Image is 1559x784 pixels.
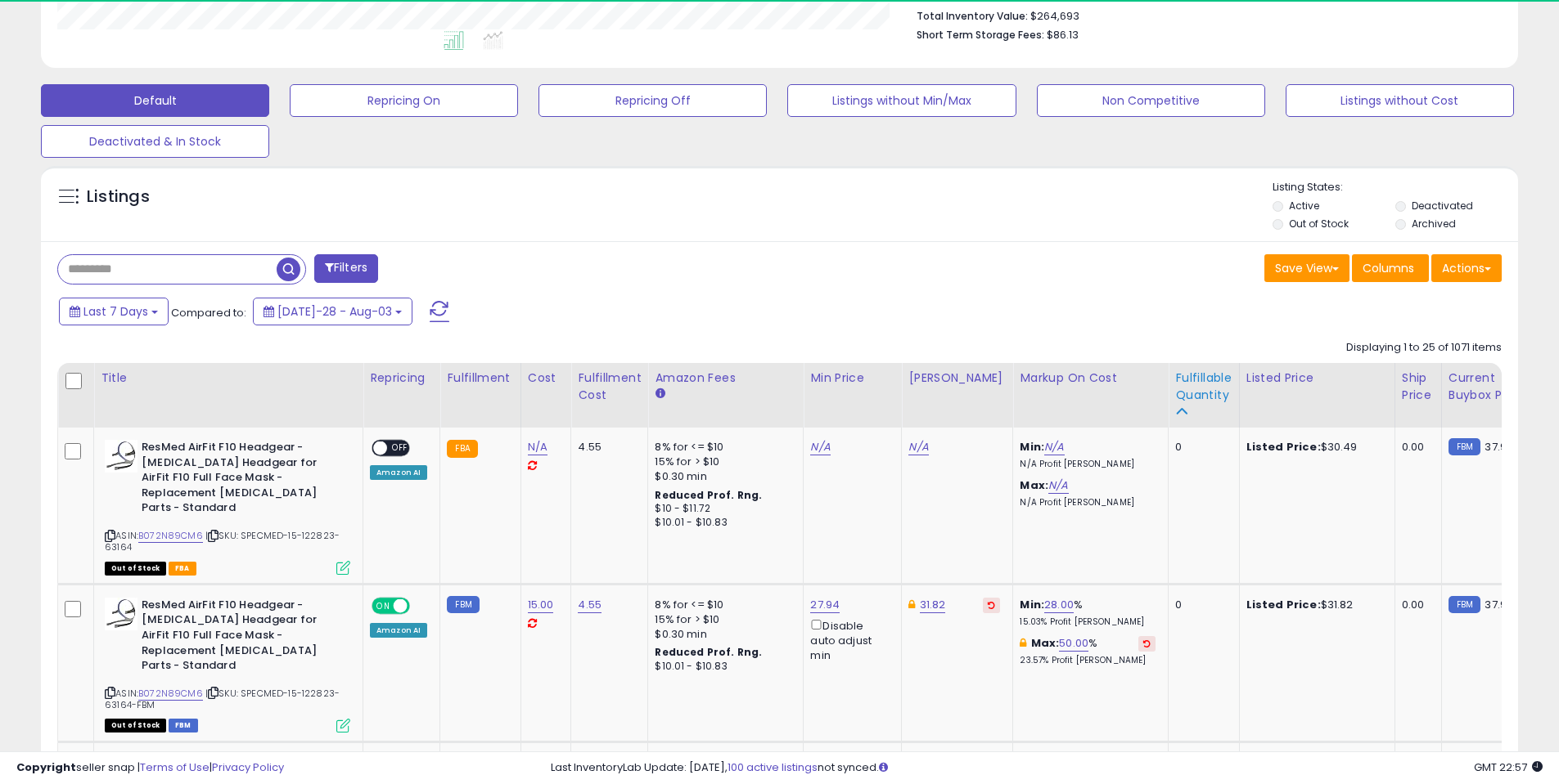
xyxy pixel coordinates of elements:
div: $0.30 min [655,469,791,484]
a: B072N89CM6 [138,529,203,543]
small: FBM [1449,596,1480,613]
a: B072N89CM6 [138,687,203,701]
div: Last InventoryLab Update: [DATE], not synced. [551,760,1543,776]
button: Repricing On [290,84,518,117]
div: $10.01 - $10.83 [655,660,791,674]
div: 0.00 [1402,440,1429,455]
div: 8% for <= $10 [655,440,791,455]
div: $10 - $11.72 [655,502,791,516]
span: FBA [169,562,196,576]
label: Archived [1412,217,1456,231]
span: [DATE]-28 - Aug-03 [277,303,392,320]
a: Terms of Use [140,759,210,775]
div: Disable auto adjust min [810,616,889,664]
p: Listing States: [1273,180,1518,195]
div: ASIN: [105,598,350,731]
a: 28.00 [1044,597,1074,613]
button: Listings without Min/Max [787,84,1016,117]
span: FBM [169,719,198,732]
div: 15% for > $10 [655,612,791,627]
div: $30.49 [1246,440,1382,455]
div: Ship Price [1402,370,1435,404]
label: Deactivated [1412,199,1473,213]
div: 0 [1175,598,1226,612]
h5: Listings [87,186,150,208]
a: 27.94 [810,597,840,613]
b: Min: [1020,439,1044,455]
div: 0 [1175,440,1226,455]
a: N/A [1048,477,1068,494]
div: Amazon AI [370,623,427,638]
a: N/A [908,439,928,455]
b: Reduced Prof. Rng. [655,488,762,502]
button: [DATE]-28 - Aug-03 [253,298,412,325]
div: Cost [528,370,565,387]
span: OFF [408,598,434,612]
label: Out of Stock [1289,217,1349,231]
button: Repricing Off [538,84,767,117]
span: Columns [1363,260,1414,276]
div: Fulfillable Quantity [1175,370,1232,404]
a: 50.00 [1059,635,1088,652]
p: N/A Profit [PERSON_NAME] [1020,497,1156,508]
div: Markup on Cost [1020,370,1161,387]
a: N/A [1044,439,1064,455]
b: Min: [1020,597,1044,612]
div: $31.82 [1246,598,1382,612]
div: Fulfillment [447,370,513,387]
a: Privacy Policy [212,759,284,775]
button: Last 7 Days [59,298,169,325]
div: % [1020,598,1156,628]
small: FBM [1449,438,1480,455]
b: Max: [1031,635,1060,651]
div: seller snap | | [16,760,284,776]
img: 31110lNfm1L._SL40_.jpg [105,440,137,473]
label: Active [1289,199,1319,213]
a: 15.00 [528,597,554,613]
div: Fulfillment Cost [578,370,641,404]
div: Displaying 1 to 25 of 1071 items [1346,340,1502,356]
small: FBA [447,440,477,458]
span: Compared to: [171,305,246,320]
button: Save View [1264,254,1349,282]
a: N/A [810,439,830,455]
div: [PERSON_NAME] [908,370,1006,387]
p: 23.57% Profit [PERSON_NAME] [1020,655,1156,666]
div: 0.00 [1402,598,1429,612]
div: 4.55 [578,440,635,455]
p: 15.03% Profit [PERSON_NAME] [1020,616,1156,628]
span: | SKU: SPECMED-15-122823-63164-FBM [105,687,340,711]
b: Short Term Storage Fees: [917,28,1044,42]
strong: Copyright [16,759,76,775]
div: 15% for > $10 [655,455,791,469]
button: Deactivated & In Stock [41,125,269,158]
b: Max: [1020,477,1048,493]
div: Current Buybox Price [1449,370,1533,404]
small: FBM [447,596,479,613]
div: % [1020,636,1156,666]
span: $86.13 [1047,27,1079,43]
div: $0.30 min [655,627,791,642]
span: All listings that are currently out of stock and unavailable for purchase on Amazon [105,562,166,576]
li: $264,693 [917,5,1489,25]
th: The percentage added to the cost of goods (COGS) that forms the calculator for Min & Max prices. [1013,363,1169,428]
a: 31.82 [920,597,946,613]
span: 37.99 [1485,439,1513,455]
div: Min Price [810,370,894,387]
b: ResMed AirFit F10 Headgear - [MEDICAL_DATA] Headgear for AirFit F10 Full Face Mask - Replacement ... [142,440,340,520]
p: N/A Profit [PERSON_NAME] [1020,459,1156,470]
div: Amazon Fees [655,370,796,387]
span: 37.99 [1485,597,1513,612]
b: Total Inventory Value: [917,9,1028,23]
button: Default [41,84,269,117]
a: 100 active listings [728,759,818,775]
span: ON [373,598,394,612]
div: Listed Price [1246,370,1388,387]
b: Reduced Prof. Rng. [655,645,762,659]
button: Filters [314,254,378,283]
button: Actions [1431,254,1502,282]
a: 4.55 [578,597,602,613]
img: 31110lNfm1L._SL40_.jpg [105,598,137,630]
span: Last 7 Days [83,303,148,320]
span: | SKU: SPECMED-15-122823-63164 [105,529,340,553]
